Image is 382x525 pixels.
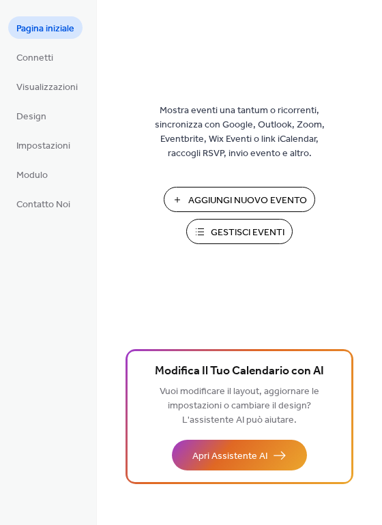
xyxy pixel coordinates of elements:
[8,75,86,97] a: Visualizzazioni
[16,198,70,212] span: Contatto Noi
[164,187,315,212] button: Aggiungi Nuovo Evento
[8,16,83,39] a: Pagina iniziale
[8,192,78,215] a: Contatto Noi
[211,226,284,240] span: Gestisci Eventi
[16,168,48,183] span: Modulo
[155,362,324,381] span: Modifica Il Tuo Calendario con AI
[147,104,332,161] span: Mostra eventi una tantum o ricorrenti, sincronizza con Google, Outlook, Zoom, Eventbrite, Wix Eve...
[172,440,307,470] button: Apri Assistente AI
[8,46,61,68] a: Connetti
[8,134,78,156] a: Impostazioni
[188,194,307,208] span: Aggiungi Nuovo Evento
[16,110,46,124] span: Design
[16,80,78,95] span: Visualizzazioni
[16,51,53,65] span: Connetti
[8,163,56,185] a: Modulo
[186,219,293,244] button: Gestisci Eventi
[192,449,267,464] span: Apri Assistente AI
[8,104,55,127] a: Design
[160,382,319,430] span: Vuoi modificare il layout, aggiornare le impostazioni o cambiare il design? L'assistente AI può a...
[16,22,74,36] span: Pagina iniziale
[16,139,70,153] span: Impostazioni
